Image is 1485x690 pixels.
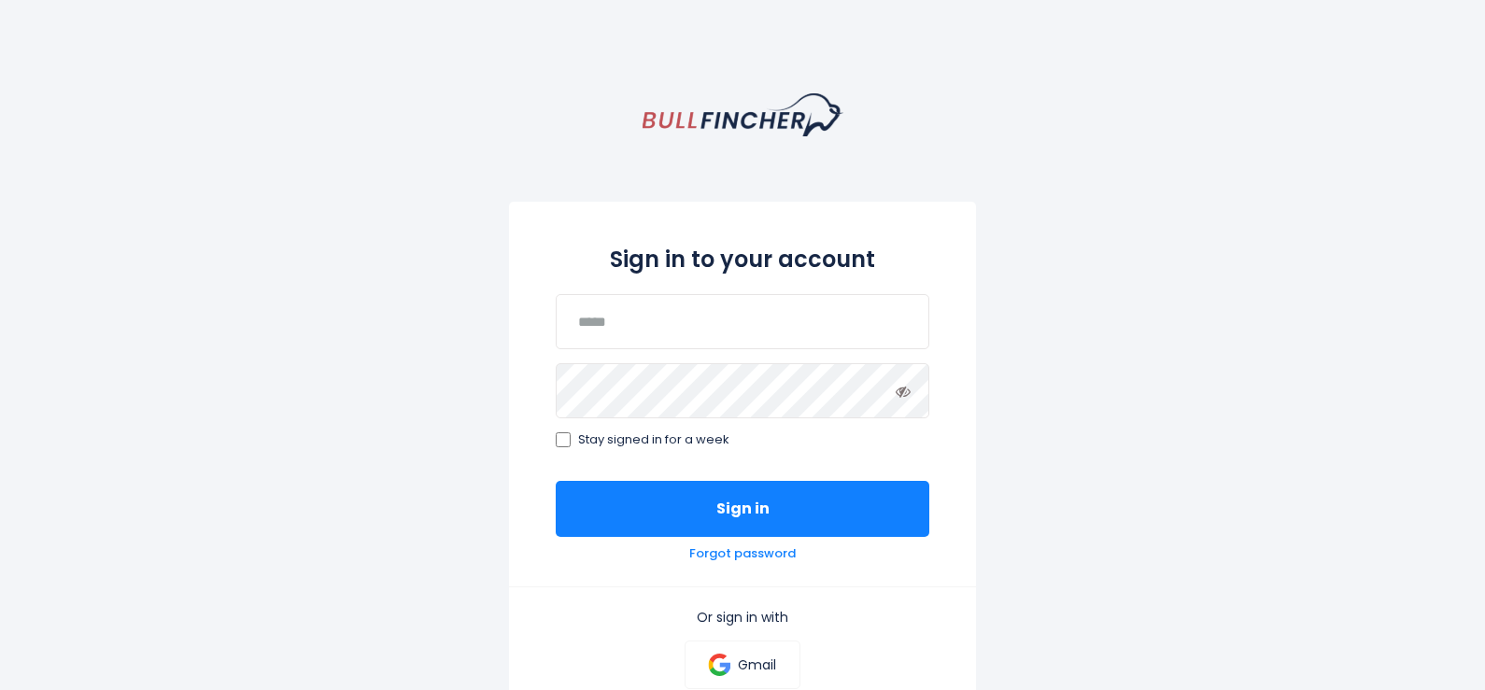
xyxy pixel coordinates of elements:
[556,432,571,447] input: Stay signed in for a week
[556,243,929,275] h2: Sign in to your account
[685,641,799,689] a: Gmail
[556,481,929,537] button: Sign in
[578,432,729,448] span: Stay signed in for a week
[689,546,796,562] a: Forgot password
[556,609,929,626] p: Or sign in with
[643,93,843,136] a: homepage
[738,656,776,673] p: Gmail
